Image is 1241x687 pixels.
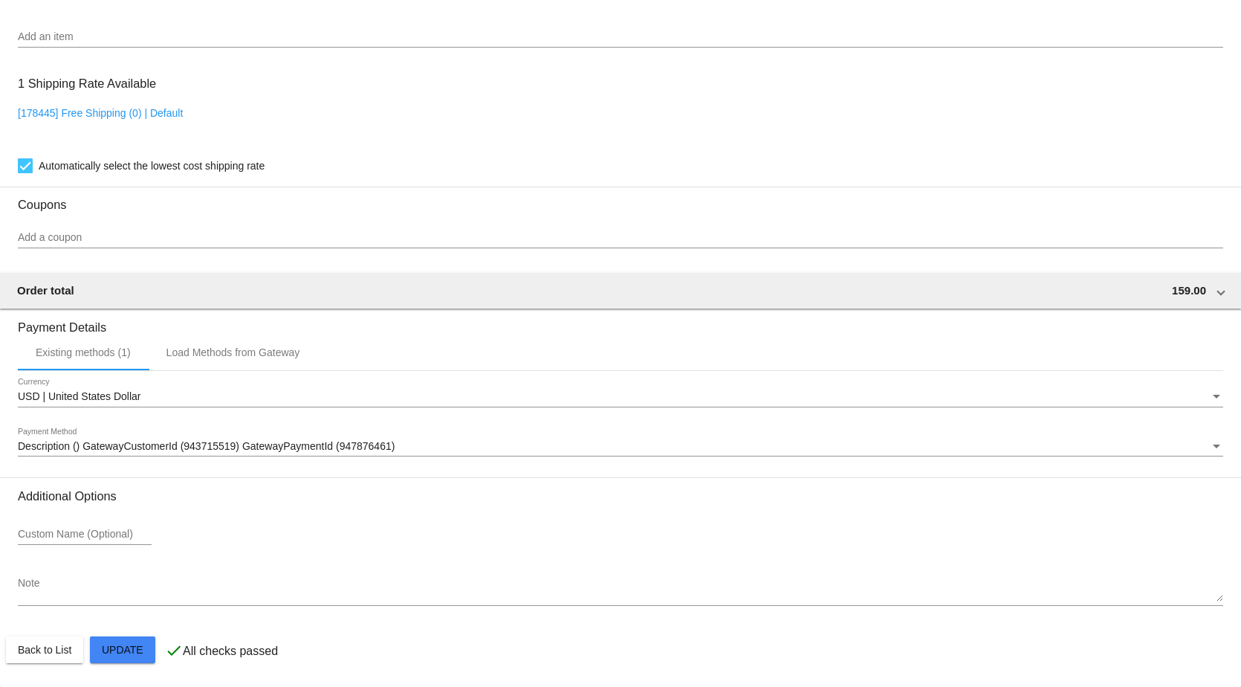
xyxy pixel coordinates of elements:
[18,440,395,452] span: Description () GatewayCustomerId (943715519) GatewayPaymentId (947876461)
[1172,284,1206,297] span: 159.00
[18,441,1223,453] mat-select: Payment Method
[18,31,1223,43] input: Add an item
[90,636,155,663] button: Update
[165,642,183,659] mat-icon: check
[166,346,300,358] div: Load Methods from Gateway
[36,346,131,358] div: Existing methods (1)
[18,391,1223,403] mat-select: Currency
[18,489,1223,503] h3: Additional Options
[18,644,71,656] span: Back to List
[18,309,1223,335] h3: Payment Details
[18,232,1223,244] input: Add a coupon
[18,390,140,402] span: USD | United States Dollar
[18,529,152,541] input: Custom Name (Optional)
[39,157,265,175] span: Automatically select the lowest cost shipping rate
[6,636,83,663] button: Back to List
[183,645,278,658] p: All checks passed
[17,284,74,297] span: Order total
[18,107,183,119] a: [178445] Free Shipping (0) | Default
[102,644,143,656] span: Update
[18,68,156,100] h3: 1 Shipping Rate Available
[18,187,1223,212] h3: Coupons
